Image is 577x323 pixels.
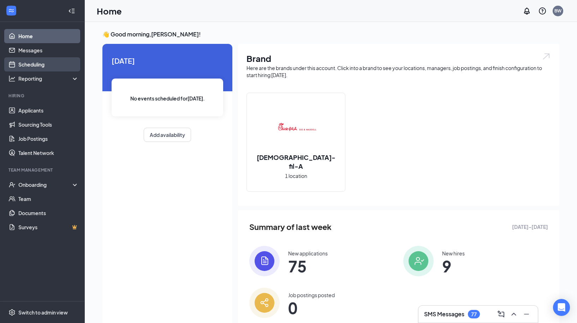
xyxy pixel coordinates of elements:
[18,181,73,188] div: Onboarding
[521,308,532,320] button: Minimize
[8,181,16,188] svg: UserCheck
[508,308,519,320] button: ChevronUp
[18,220,79,234] a: SurveysCrown
[288,301,335,314] span: 0
[249,246,280,276] img: icon
[8,75,16,82] svg: Analysis
[442,260,465,272] span: 9
[403,246,434,276] img: icon
[18,146,79,160] a: Talent Network
[273,105,319,150] img: Chick-fil-A
[495,308,507,320] button: ComposeMessage
[18,103,79,117] a: Applicants
[249,221,332,233] span: Summary of last week
[18,43,79,57] a: Messages
[68,7,75,15] svg: Collapse
[424,310,464,318] h3: SMS Messages
[18,132,79,146] a: Job Postings
[249,288,280,318] img: icon
[497,310,505,318] svg: ComposeMessage
[442,250,465,257] div: New hires
[97,5,122,17] h1: Home
[8,167,77,173] div: Team Management
[538,7,547,15] svg: QuestionInfo
[285,172,307,180] span: 1 location
[246,64,551,79] div: Here are the brands under this account. Click into a brand to see your locations, managers, job p...
[510,310,518,318] svg: ChevronUp
[18,57,79,71] a: Scheduling
[247,153,345,171] h2: [DEMOGRAPHIC_DATA]-fil-A
[522,310,531,318] svg: Minimize
[542,52,551,60] img: open.6027fd2a22e1237b5b06.svg
[246,52,551,64] h1: Brand
[512,223,548,231] span: [DATE] - [DATE]
[130,94,205,102] span: No events scheduled for [DATE] .
[102,30,559,38] h3: 👋 Good morning, [PERSON_NAME] !
[18,29,79,43] a: Home
[112,55,223,66] span: [DATE]
[471,311,477,317] div: 77
[8,7,15,14] svg: WorkstreamLogo
[288,250,328,257] div: New applications
[18,75,79,82] div: Reporting
[288,260,328,272] span: 75
[144,128,191,142] button: Add availability
[18,206,79,220] a: Documents
[18,192,79,206] a: Team
[8,309,16,316] svg: Settings
[288,292,335,299] div: Job postings posted
[554,8,561,14] div: BW
[8,93,77,99] div: Hiring
[523,7,531,15] svg: Notifications
[553,299,570,316] div: Open Intercom Messenger
[18,309,68,316] div: Switch to admin view
[18,117,79,132] a: Sourcing Tools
